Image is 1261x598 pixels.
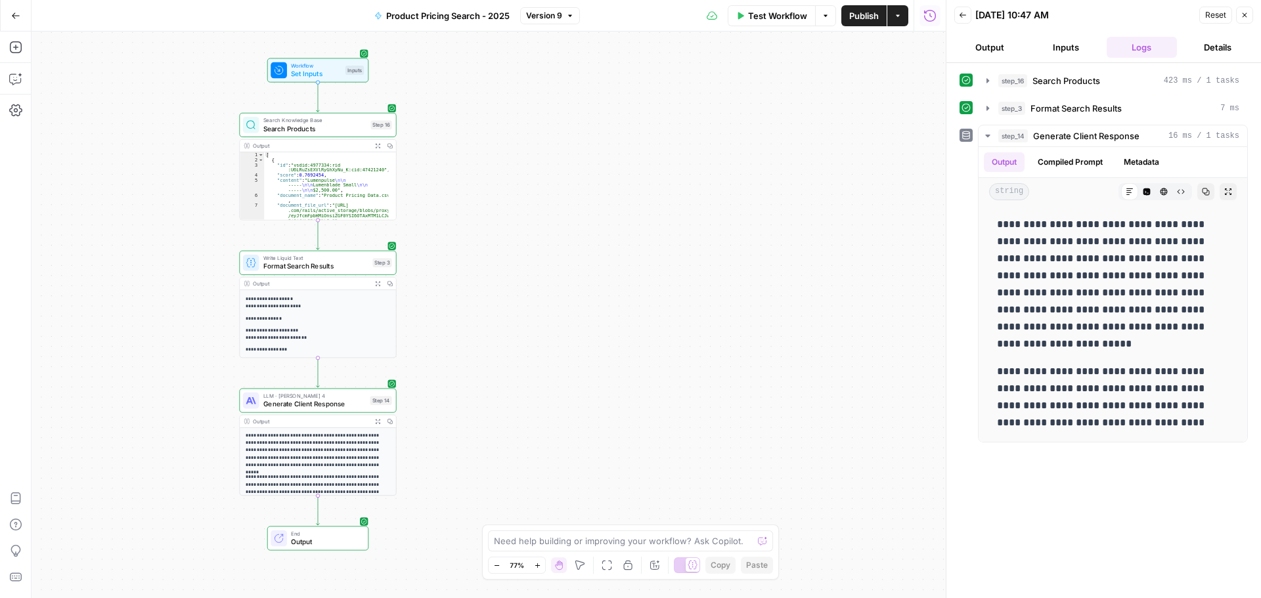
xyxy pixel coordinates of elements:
[979,125,1247,146] button: 16 ms / 1 tasks
[741,557,773,574] button: Paste
[1033,129,1139,142] span: Generate Client Response
[1220,102,1239,114] span: 7 ms
[954,37,1025,58] button: Output
[240,152,264,158] div: 1
[291,537,360,547] span: Output
[263,116,366,124] span: Search Knowledge Base
[291,62,341,70] span: Workflow
[263,399,366,409] span: Generate Client Response
[1182,37,1253,58] button: Details
[240,203,264,233] div: 7
[263,261,368,271] span: Format Search Results
[979,70,1247,91] button: 423 ms / 1 tasks
[1030,102,1122,115] span: Format Search Results
[841,5,887,26] button: Publish
[1032,74,1100,87] span: Search Products
[366,5,518,26] button: Product Pricing Search - 2025
[291,69,341,79] span: Set Inputs
[317,83,320,112] g: Edge from start to step_16
[849,9,879,22] span: Publish
[317,358,320,387] g: Edge from step_3 to step_14
[253,280,368,288] div: Output
[263,123,366,133] span: Search Products
[258,158,263,163] span: Toggle code folding, rows 2 through 20
[372,258,391,267] div: Step 3
[510,560,524,570] span: 77%
[998,129,1028,142] span: step_14
[317,220,320,249] g: Edge from step_16 to step_3
[746,559,768,571] span: Paste
[705,557,736,574] button: Copy
[998,74,1027,87] span: step_16
[526,10,562,22] span: Version 9
[239,58,396,83] div: WorkflowSet InputsInputs
[728,5,815,26] button: Test Workflow
[1030,37,1101,58] button: Inputs
[1164,75,1239,87] span: 423 ms / 1 tasks
[748,9,807,22] span: Test Workflow
[240,173,264,178] div: 4
[989,183,1029,200] span: string
[253,417,368,425] div: Output
[240,178,264,193] div: 5
[1199,7,1232,24] button: Reset
[979,147,1247,442] div: 16 ms / 1 tasks
[345,66,365,75] div: Inputs
[998,102,1025,115] span: step_3
[291,530,360,538] span: End
[1107,37,1178,58] button: Logs
[1205,9,1226,21] span: Reset
[1030,152,1111,172] button: Compiled Prompt
[253,142,368,150] div: Output
[239,526,396,550] div: EndOutput
[263,254,368,262] span: Write Liquid Text
[240,193,264,203] div: 6
[370,120,391,129] div: Step 16
[711,559,730,571] span: Copy
[979,98,1247,119] button: 7 ms
[1116,152,1167,172] button: Metadata
[984,152,1025,172] button: Output
[1168,130,1239,142] span: 16 ms / 1 tasks
[370,396,391,405] div: Step 14
[263,392,366,400] span: LLM · [PERSON_NAME] 4
[520,7,580,24] button: Version 9
[240,158,264,163] div: 2
[317,496,320,525] g: Edge from step_14 to end
[239,113,396,221] div: Search Knowledge BaseSearch ProductsStep 16Output[ { "id":"vsdid:4977334:rid :U6LRuZsEXVlRyGhXyNu...
[386,9,510,22] span: Product Pricing Search - 2025
[240,162,264,172] div: 3
[258,152,263,158] span: Toggle code folding, rows 1 through 100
